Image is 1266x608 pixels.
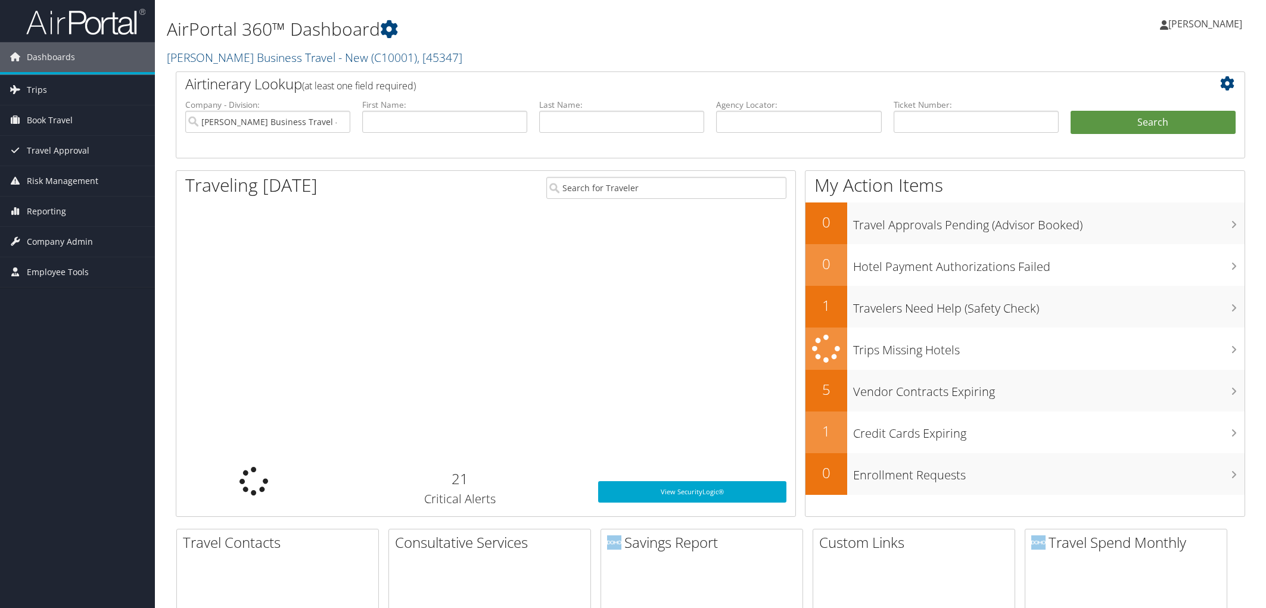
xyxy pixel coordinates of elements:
[805,421,847,441] h2: 1
[167,49,462,66] a: [PERSON_NAME] Business Travel - New
[183,532,378,553] h2: Travel Contacts
[805,173,1245,198] h1: My Action Items
[716,99,881,111] label: Agency Locator:
[27,166,98,196] span: Risk Management
[805,295,847,316] h2: 1
[853,378,1245,400] h3: Vendor Contracts Expiring
[185,99,350,111] label: Company - Division:
[27,105,73,135] span: Book Travel
[805,286,1245,328] a: 1Travelers Need Help (Safety Check)
[1031,535,1046,550] img: domo-logo.png
[805,254,847,274] h2: 0
[805,453,1245,495] a: 0Enrollment Requests
[302,79,416,92] span: (at least one field required)
[371,49,417,66] span: ( C10001 )
[27,75,47,105] span: Trips
[607,535,621,550] img: domo-logo.png
[185,74,1147,94] h2: Airtinerary Lookup
[853,461,1245,484] h3: Enrollment Requests
[853,294,1245,317] h3: Travelers Need Help (Safety Check)
[1071,111,1236,135] button: Search
[805,411,1245,453] a: 1Credit Cards Expiring
[340,491,580,507] h3: Critical Alerts
[853,211,1245,233] h3: Travel Approvals Pending (Advisor Booked)
[185,173,318,198] h1: Traveling [DATE]
[805,212,847,232] h2: 0
[1168,17,1242,30] span: [PERSON_NAME]
[853,336,1245,358] h3: Trips Missing Hotels
[417,49,462,66] span: , [ 45347 ]
[853,252,1245,275] h3: Hotel Payment Authorizations Failed
[805,202,1245,244] a: 0Travel Approvals Pending (Advisor Booked)
[539,99,704,111] label: Last Name:
[819,532,1015,553] h2: Custom Links
[27,227,93,257] span: Company Admin
[894,99,1059,111] label: Ticket Number:
[805,370,1245,411] a: 5Vendor Contracts Expiring
[27,257,89,287] span: Employee Tools
[26,8,145,36] img: airportal-logo.png
[395,532,590,553] h2: Consultative Services
[805,244,1245,286] a: 0Hotel Payment Authorizations Failed
[27,42,75,72] span: Dashboards
[1160,6,1254,42] a: [PERSON_NAME]
[607,532,802,553] h2: Savings Report
[546,177,786,199] input: Search for Traveler
[805,379,847,400] h2: 5
[598,481,786,503] a: View SecurityLogic®
[1031,532,1227,553] h2: Travel Spend Monthly
[853,419,1245,442] h3: Credit Cards Expiring
[805,463,847,483] h2: 0
[340,469,580,489] h2: 21
[167,17,892,42] h1: AirPortal 360™ Dashboard
[362,99,527,111] label: First Name:
[27,136,89,166] span: Travel Approval
[805,328,1245,370] a: Trips Missing Hotels
[27,197,66,226] span: Reporting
